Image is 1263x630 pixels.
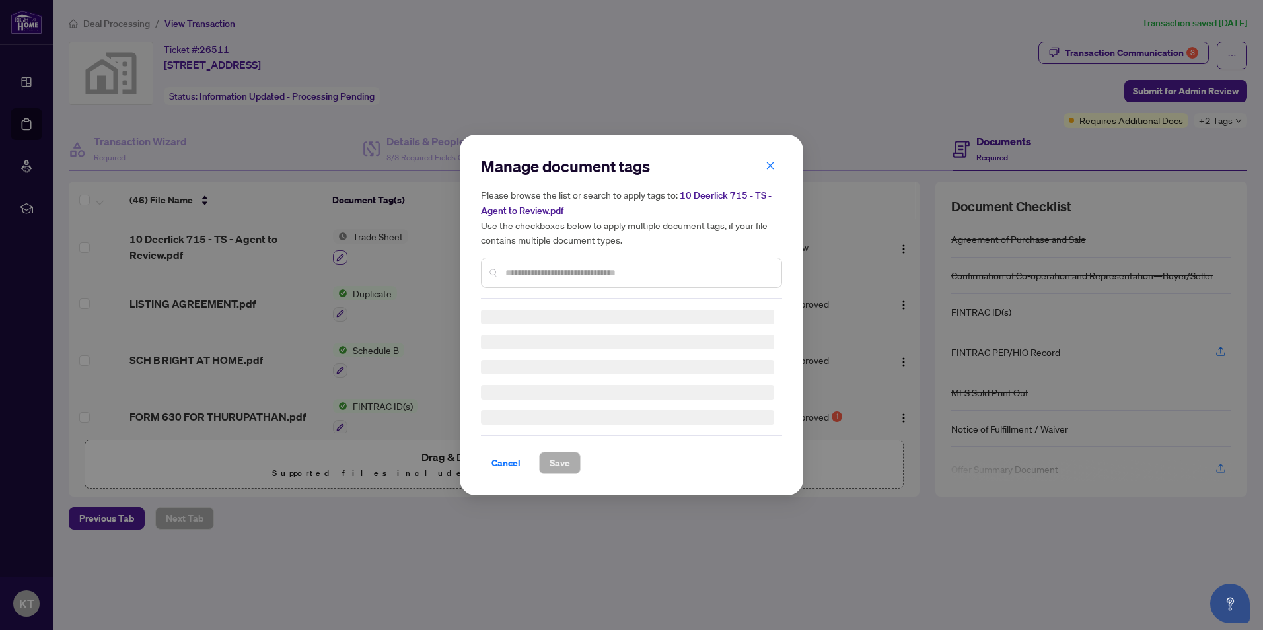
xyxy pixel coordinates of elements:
button: Save [539,452,581,474]
button: Open asap [1210,584,1250,623]
h2: Manage document tags [481,156,782,177]
button: Cancel [481,452,531,474]
span: close [766,161,775,170]
h5: Please browse the list or search to apply tags to: Use the checkboxes below to apply multiple doc... [481,188,782,247]
span: Cancel [491,452,521,473]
